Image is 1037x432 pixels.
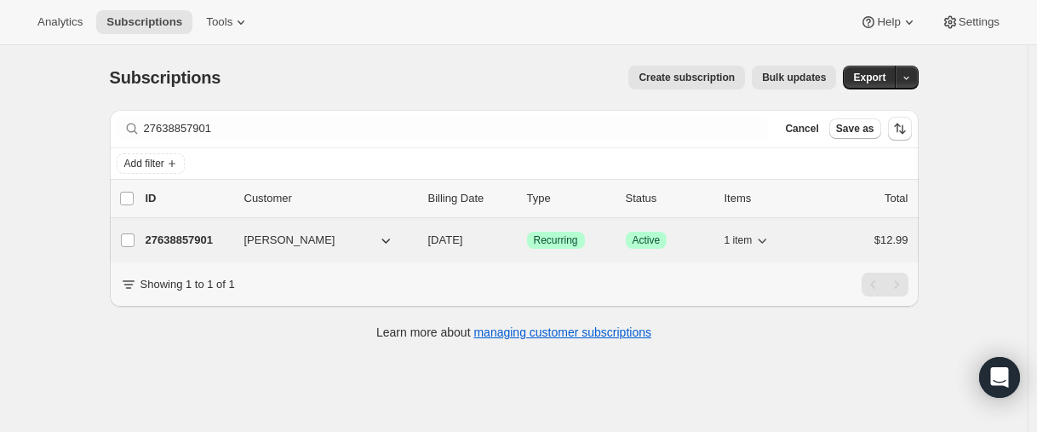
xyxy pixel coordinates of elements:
[639,71,735,84] span: Create subscription
[106,15,182,29] span: Subscriptions
[376,324,651,341] p: Learn more about
[37,15,83,29] span: Analytics
[534,233,578,247] span: Recurring
[144,117,769,141] input: Filter subscribers
[633,233,661,247] span: Active
[725,190,810,207] div: Items
[843,66,896,89] button: Export
[146,190,908,207] div: IDCustomerBilling DateTypeStatusItemsTotal
[877,15,900,29] span: Help
[146,232,231,249] p: 27638857901
[428,233,463,246] span: [DATE]
[196,10,260,34] button: Tools
[140,276,235,293] p: Showing 1 to 1 of 1
[244,190,415,207] p: Customer
[110,68,221,87] span: Subscriptions
[778,118,825,139] button: Cancel
[206,15,232,29] span: Tools
[428,190,513,207] p: Billing Date
[836,122,874,135] span: Save as
[473,325,651,339] a: managing customer subscriptions
[829,118,881,139] button: Save as
[885,190,908,207] p: Total
[626,190,711,207] p: Status
[244,232,335,249] span: [PERSON_NAME]
[752,66,836,89] button: Bulk updates
[27,10,93,34] button: Analytics
[931,10,1010,34] button: Settings
[874,233,908,246] span: $12.99
[527,190,612,207] div: Type
[146,228,908,252] div: 27638857901[PERSON_NAME][DATE]SuccessRecurringSuccessActive1 item$12.99
[850,10,927,34] button: Help
[959,15,1000,29] span: Settings
[628,66,745,89] button: Create subscription
[234,227,404,254] button: [PERSON_NAME]
[117,153,185,174] button: Add filter
[853,71,885,84] span: Export
[146,190,231,207] p: ID
[862,273,908,297] nav: Pagination
[785,122,818,135] span: Cancel
[96,10,192,34] button: Subscriptions
[979,357,1020,398] div: Open Intercom Messenger
[888,117,912,141] button: Sort the results
[762,71,826,84] span: Bulk updates
[725,233,753,247] span: 1 item
[124,157,164,170] span: Add filter
[725,228,771,252] button: 1 item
